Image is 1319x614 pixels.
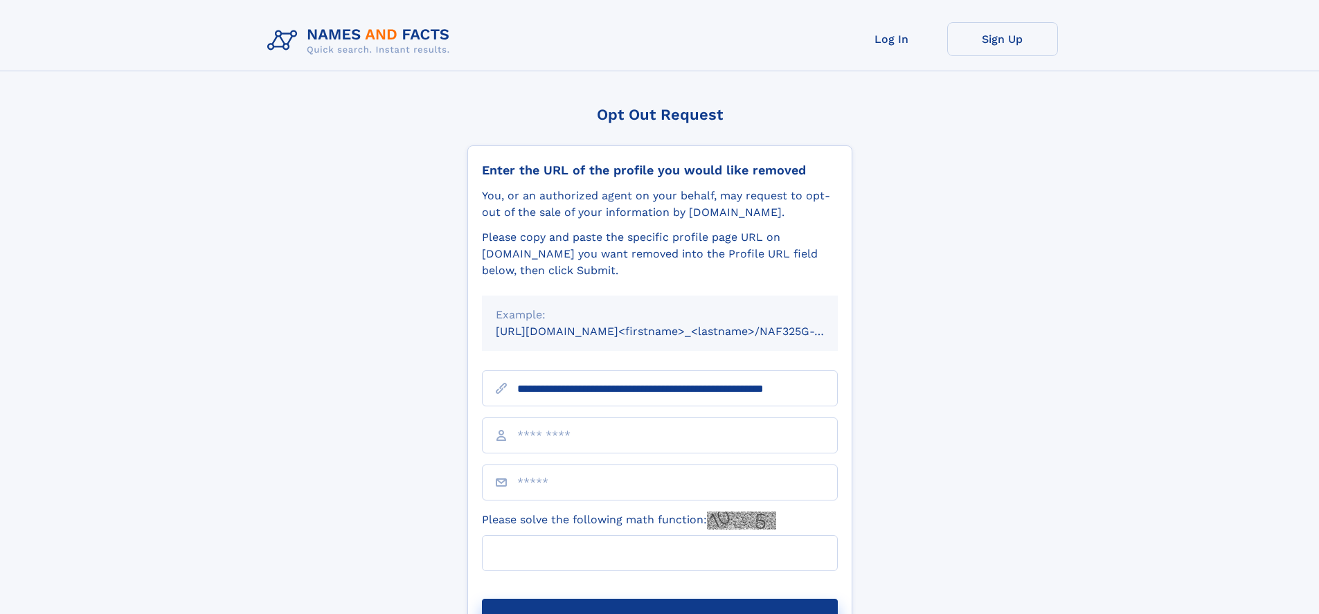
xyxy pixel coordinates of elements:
[262,22,461,60] img: Logo Names and Facts
[467,106,852,123] div: Opt Out Request
[482,229,838,279] div: Please copy and paste the specific profile page URL on [DOMAIN_NAME] you want removed into the Pr...
[496,307,824,323] div: Example:
[482,512,776,530] label: Please solve the following math function:
[836,22,947,56] a: Log In
[482,188,838,221] div: You, or an authorized agent on your behalf, may request to opt-out of the sale of your informatio...
[496,325,864,338] small: [URL][DOMAIN_NAME]<firstname>_<lastname>/NAF325G-xxxxxxxx
[947,22,1058,56] a: Sign Up
[482,163,838,178] div: Enter the URL of the profile you would like removed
